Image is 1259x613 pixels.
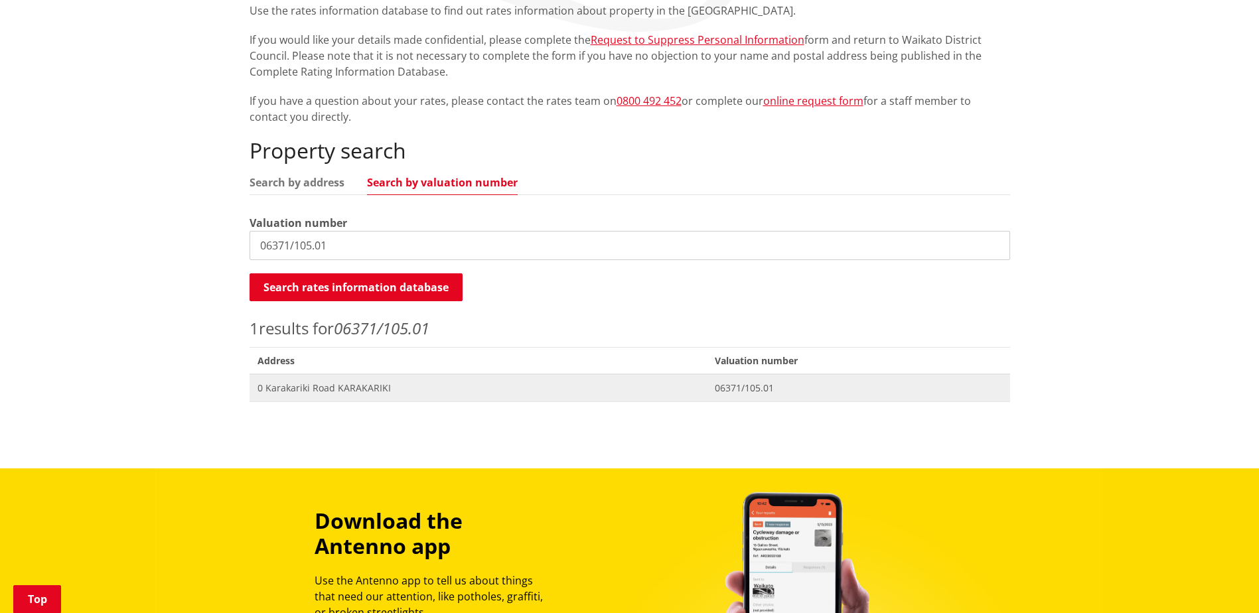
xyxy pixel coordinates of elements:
[315,508,555,559] h3: Download the Antenno app
[250,177,344,188] a: Search by address
[1198,557,1246,605] iframe: Messenger Launcher
[258,381,699,395] span: 0 Karakariki Road KARAKARIKI
[13,585,61,613] a: Top
[250,316,1010,340] p: results for
[707,347,1010,374] span: Valuation number
[250,273,463,301] button: Search rates information database
[715,381,1002,395] span: 06371/105.01
[250,32,1010,80] p: If you would like your details made confidential, please complete the form and return to Waikato ...
[250,374,1010,401] a: 0 Karakariki Road KARAKARIKI 06371/105.01
[250,347,707,374] span: Address
[250,317,259,339] span: 1
[367,177,518,188] a: Search by valuation number
[250,138,1010,163] h2: Property search
[250,93,1010,125] p: If you have a question about your rates, please contact the rates team on or complete our for a s...
[763,94,863,108] a: online request form
[617,94,682,108] a: 0800 492 452
[250,231,1010,260] input: e.g. 03920/020.01A
[334,317,429,339] em: 06371/105.01
[250,215,347,231] label: Valuation number
[250,3,1010,19] p: Use the rates information database to find out rates information about property in the [GEOGRAPHI...
[591,33,804,47] a: Request to Suppress Personal Information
